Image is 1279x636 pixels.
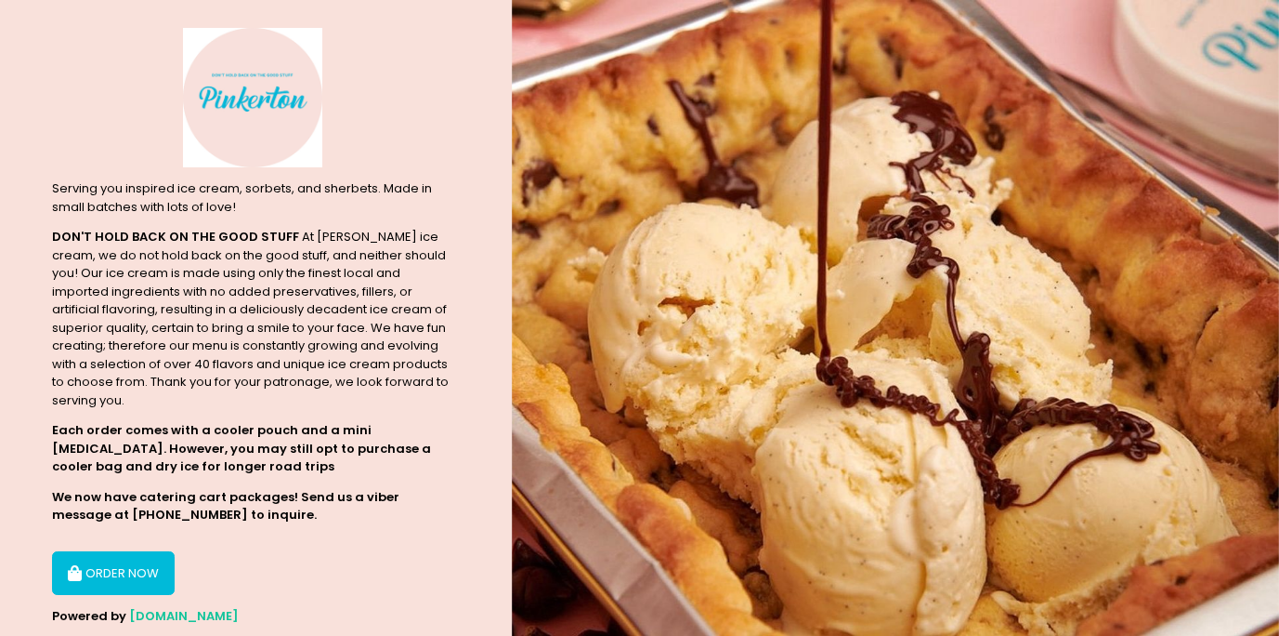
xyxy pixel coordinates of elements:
b: We now have catering cart packages! Send us a viber message at [PHONE_NUMBER] to inquire. [52,488,399,524]
b: Each order comes with a cooler pouch and a mini [MEDICAL_DATA]. However, you may still opt to pur... [52,421,431,475]
b: DON'T HOLD BACK ON THE GOOD STUFF [52,228,299,245]
div: At [PERSON_NAME] ice cream, we do not hold back on the good stuff, and neither should you! Our ic... [52,228,460,409]
button: ORDER NOW [52,551,175,596]
div: Powered by [52,607,460,626]
a: [DOMAIN_NAME] [129,607,239,625]
div: Serving you inspired ice cream, sorbets, and sherbets. Made in small batches with lots of love! [52,179,460,216]
img: Pinkerton [183,28,322,167]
